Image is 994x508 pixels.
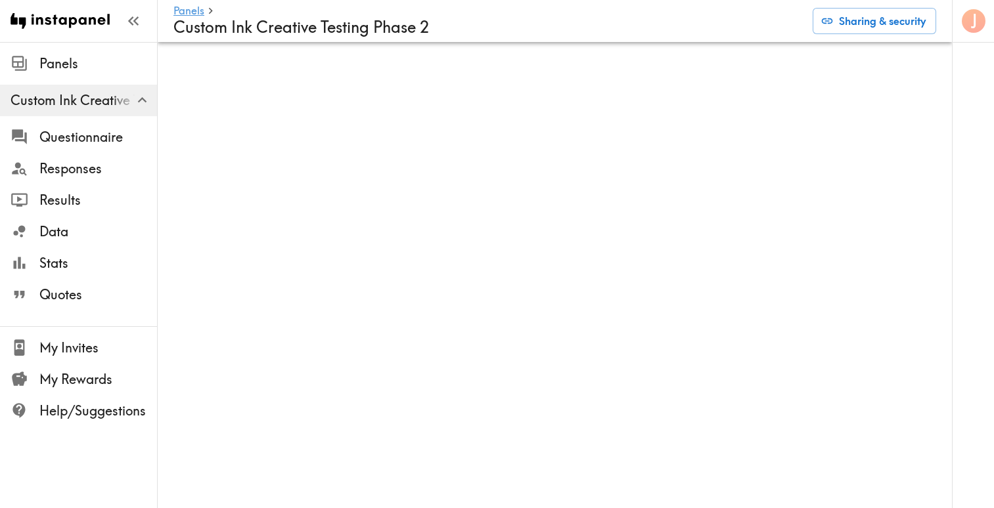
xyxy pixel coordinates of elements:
span: Panels [39,54,157,73]
span: J [971,10,978,33]
button: J [960,8,987,34]
span: Responses [39,159,157,178]
button: Sharing & security [813,8,936,34]
span: Custom Ink Creative Testing Phase 2 [11,91,157,110]
span: Data [39,222,157,241]
a: Panels [173,5,204,18]
h4: Custom Ink Creative Testing Phase 2 [173,18,802,37]
span: Quotes [39,286,157,304]
span: Stats [39,254,157,272]
span: My Invites [39,339,157,357]
span: Help/Suggestions [39,402,157,420]
span: Results [39,191,157,209]
span: My Rewards [39,370,157,389]
span: Questionnaire [39,128,157,146]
